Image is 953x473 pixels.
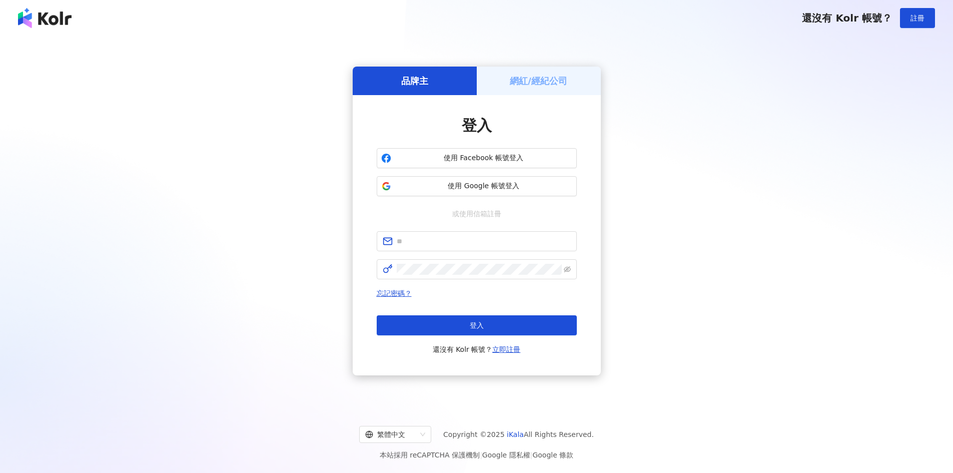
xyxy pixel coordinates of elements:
[492,345,520,353] a: 立即註冊
[462,117,492,134] span: 登入
[507,430,524,438] a: iKala
[18,8,72,28] img: logo
[377,148,577,168] button: 使用 Facebook 帳號登入
[564,266,571,273] span: eye-invisible
[802,12,892,24] span: 還沒有 Kolr 帳號？
[377,315,577,335] button: 登入
[900,8,935,28] button: 註冊
[401,75,428,87] h5: 品牌主
[910,14,924,22] span: 註冊
[510,75,567,87] h5: 網紅/經紀公司
[395,153,572,163] span: 使用 Facebook 帳號登入
[380,449,573,461] span: 本站採用 reCAPTCHA 保護機制
[480,451,482,459] span: |
[377,176,577,196] button: 使用 Google 帳號登入
[532,451,573,459] a: Google 條款
[470,321,484,329] span: 登入
[395,181,572,191] span: 使用 Google 帳號登入
[530,451,533,459] span: |
[365,426,416,442] div: 繁體中文
[445,208,508,219] span: 或使用信箱註冊
[443,428,594,440] span: Copyright © 2025 All Rights Reserved.
[377,289,412,297] a: 忘記密碼？
[433,343,521,355] span: 還沒有 Kolr 帳號？
[482,451,530,459] a: Google 隱私權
